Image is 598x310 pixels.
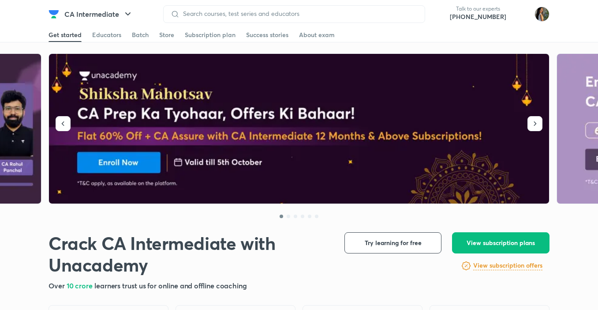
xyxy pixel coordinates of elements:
p: Talk to our experts [450,5,506,12]
a: About exam [299,28,335,42]
img: call-us [432,5,450,23]
h1: Crack CA Intermediate with Unacademy [49,232,330,276]
button: Try learning for free [344,232,441,253]
span: Over [49,281,67,290]
span: Try learning for free [365,238,422,247]
span: learners trust us for online and offline coaching [94,281,247,290]
div: Subscription plan [185,30,235,39]
button: View subscription plans [452,232,549,253]
div: Educators [92,30,121,39]
a: Success stories [246,28,288,42]
a: Get started [49,28,82,42]
button: CA Intermediate [59,5,138,23]
a: [PHONE_NUMBER] [450,12,506,21]
div: Success stories [246,30,288,39]
span: 10 crore [67,281,94,290]
a: View subscription offers [473,261,542,271]
div: Get started [49,30,82,39]
img: Company Logo [49,9,59,19]
a: Store [159,28,174,42]
img: avatar [513,7,527,21]
div: Store [159,30,174,39]
img: Bhumika [534,7,549,22]
div: Batch [132,30,149,39]
span: View subscription plans [467,238,535,247]
input: Search courses, test series and educators [179,10,418,17]
a: Batch [132,28,149,42]
a: Subscription plan [185,28,235,42]
h6: View subscription offers [473,261,542,270]
a: Educators [92,28,121,42]
div: About exam [299,30,335,39]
